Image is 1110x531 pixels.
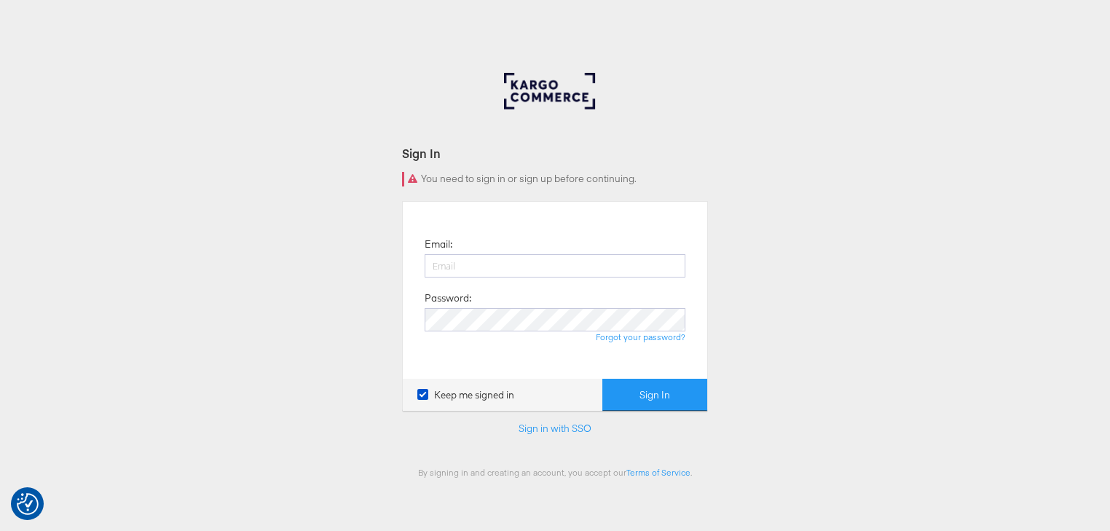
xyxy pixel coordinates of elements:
[602,379,707,412] button: Sign In
[417,388,514,402] label: Keep me signed in
[425,291,471,305] label: Password:
[402,145,708,162] div: Sign In
[425,237,452,251] label: Email:
[17,493,39,515] img: Revisit consent button
[596,331,685,342] a: Forgot your password?
[402,467,708,478] div: By signing in and creating an account, you accept our .
[402,172,708,186] div: You need to sign in or sign up before continuing.
[17,493,39,515] button: Consent Preferences
[519,422,591,435] a: Sign in with SSO
[425,254,685,278] input: Email
[626,467,690,478] a: Terms of Service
